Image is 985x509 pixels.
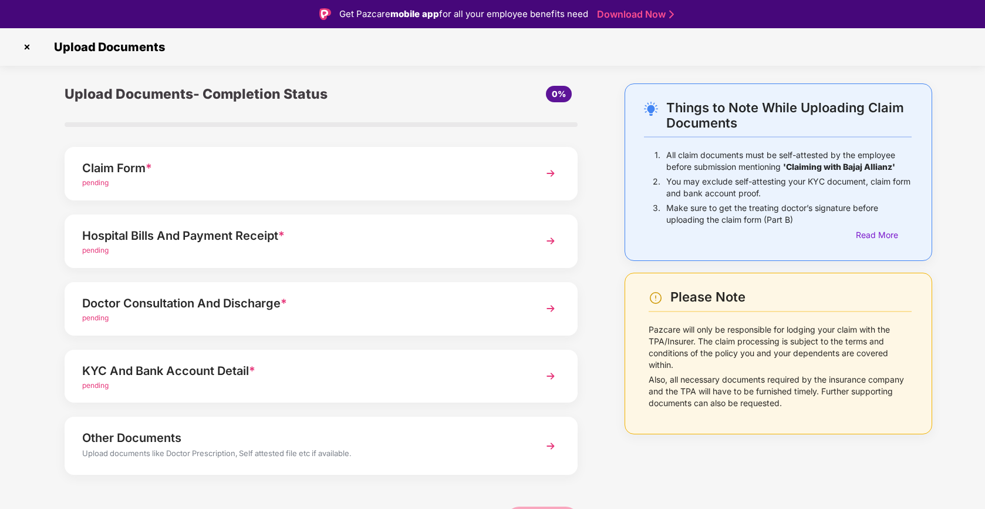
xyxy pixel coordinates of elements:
p: 3. [653,202,660,226]
img: Logo [319,8,331,20]
p: Pazcare will only be responsible for lodging your claim with the TPA/Insurer. The claim processin... [649,324,912,371]
img: svg+xml;base64,PHN2ZyBpZD0iV2FybmluZ18tXzI0eDI0IiBkYXRhLW5hbWU9Ildhcm5pbmcgLSAyNHgyNCIgeG1sbnM9Im... [649,291,663,305]
p: You may exclude self-attesting your KYC document, claim form and bank account proof. [666,176,912,199]
img: svg+xml;base64,PHN2ZyBpZD0iQ3Jvc3MtMzJ4MzIiIHhtbG5zPSJodHRwOi8vd3d3LnczLm9yZy8yMDAwL3N2ZyIgd2lkdG... [18,38,36,56]
img: Stroke [669,8,674,21]
img: svg+xml;base64,PHN2ZyBpZD0iTmV4dCIgeG1sbnM9Imh0dHA6Ly93d3cudzMub3JnLzIwMDAvc3ZnIiB3aWR0aD0iMzYiIG... [540,436,561,457]
div: KYC And Bank Account Detail [82,361,520,380]
img: svg+xml;base64,PHN2ZyBpZD0iTmV4dCIgeG1sbnM9Imh0dHA6Ly93d3cudzMub3JnLzIwMDAvc3ZnIiB3aWR0aD0iMzYiIG... [540,366,561,387]
a: Download Now [597,8,670,21]
div: Upload documents like Doctor Prescription, Self attested file etc if available. [82,447,520,463]
div: Hospital Bills And Payment Receipt [82,226,520,245]
img: svg+xml;base64,PHN2ZyBpZD0iTmV4dCIgeG1sbnM9Imh0dHA6Ly93d3cudzMub3JnLzIwMDAvc3ZnIiB3aWR0aD0iMzYiIG... [540,298,561,319]
p: 1. [655,149,660,173]
span: Upload Documents [42,40,171,54]
b: 'Claiming with Bajaj Allianz' [783,162,895,172]
img: svg+xml;base64,PHN2ZyB4bWxucz0iaHR0cDovL3d3dy53My5vcmcvMjAwMC9zdmciIHdpZHRoPSIyNC4wOTMiIGhlaWdodD... [644,102,658,116]
div: Doctor Consultation And Discharge [82,294,520,313]
div: Please Note [670,289,912,305]
span: pending [82,313,109,322]
div: Things to Note While Uploading Claim Documents [666,100,912,130]
span: pending [82,246,109,254]
p: Make sure to get the treating doctor’s signature before uploading the claim form (Part B) [666,202,912,226]
span: pending [82,381,109,390]
p: 2. [653,176,660,199]
div: Read More [856,229,912,242]
div: Upload Documents- Completion Status [65,83,406,105]
p: All claim documents must be self-attested by the employee before submission mentioning [666,149,912,173]
p: Also, all necessary documents required by the insurance company and the TPA will have to be furni... [649,374,912,409]
img: svg+xml;base64,PHN2ZyBpZD0iTmV4dCIgeG1sbnM9Imh0dHA6Ly93d3cudzMub3JnLzIwMDAvc3ZnIiB3aWR0aD0iMzYiIG... [540,163,561,184]
strong: mobile app [390,8,439,19]
div: Other Documents [82,428,520,447]
span: 0% [552,89,566,99]
div: Claim Form [82,159,520,178]
div: Get Pazcare for all your employee benefits need [339,7,588,21]
img: svg+xml;base64,PHN2ZyBpZD0iTmV4dCIgeG1sbnM9Imh0dHA6Ly93d3cudzMub3JnLzIwMDAvc3ZnIiB3aWR0aD0iMzYiIG... [540,230,561,252]
span: pending [82,178,109,187]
